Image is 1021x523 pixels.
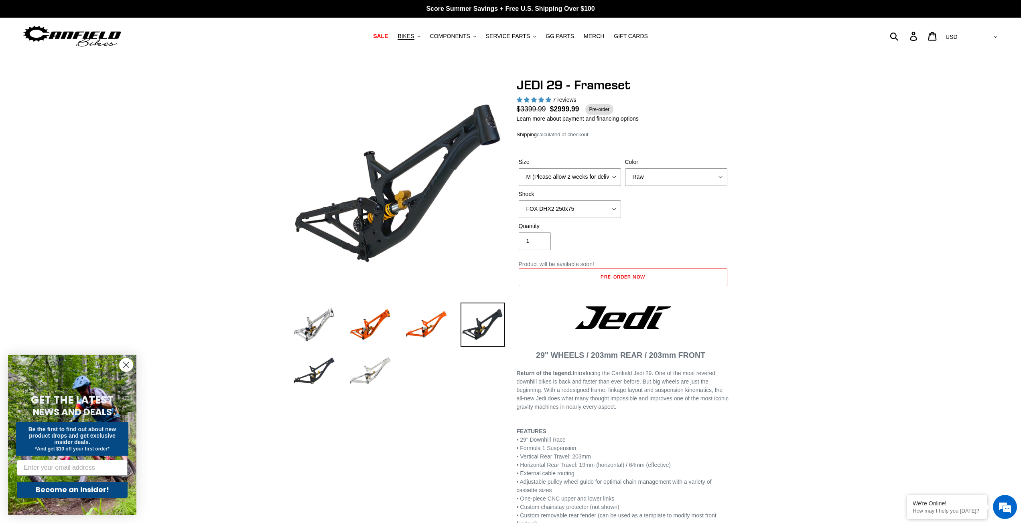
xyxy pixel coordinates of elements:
div: Chat with us now [54,45,147,55]
span: • Vertical Rear Travel: 203mm • Horizontal Rear Travel: 19mm (horizontal) / 64mm (effective) [517,453,671,468]
span: NEWS AND DEALS [33,406,112,418]
span: Introducing the Canfield Jedi 29. One of the most revered downhill bikes is back and faster than ... [517,370,729,410]
span: 5.00 stars [517,97,553,103]
button: COMPONENTS [426,31,480,42]
img: Load image into Gallery viewer, JEDI 29 - Frameset [404,303,449,347]
img: Load image into Gallery viewer, JEDI 29 - Frameset [461,303,505,347]
span: $3399.99 [517,104,550,114]
h1: JEDI 29 - Frameset [517,77,729,93]
label: Size [519,158,621,166]
span: MERCH [584,33,604,40]
span: • Custom chainstay protector (not shown) [517,504,619,510]
div: We're Online! [913,500,981,507]
span: Pre-order [585,104,614,115]
img: d_696896380_company_1647369064580_696896380 [26,40,46,60]
span: GET THE LATEST [31,393,114,407]
b: FEATURES [517,428,546,434]
span: • Adjustable pulley wheel guide for optimal chain management with a variety of cassette sizes [517,479,712,493]
label: Shock [519,190,621,198]
span: 7 reviews [552,97,576,103]
span: $2999.99 [550,104,579,114]
button: Add to cart [519,269,727,286]
img: Canfield Bikes [22,24,122,49]
a: SALE [369,31,392,42]
span: SERVICE PARTS [486,33,530,40]
span: • 29” Downhill Race [517,436,566,443]
p: How may I help you today? [913,508,981,514]
span: *And get $10 off your first order* [35,446,109,452]
input: Enter your email address [17,460,128,476]
img: Load image into Gallery viewer, JEDI 29 - Frameset [292,349,336,393]
span: SALE [373,33,388,40]
button: Close dialog [119,358,133,372]
span: 29" WHEELS / 203mm REAR / 203mm FRONT [536,351,705,359]
button: BIKES [394,31,424,42]
b: Return of the legend. [517,370,573,376]
span: • Formula 1 Suspension [517,445,576,451]
a: GIFT CARDS [610,31,652,42]
label: Color [625,158,727,166]
span: • External cable routing [517,470,574,477]
span: Be the first to find out about new product drops and get exclusive insider deals. [28,426,116,445]
span: GG PARTS [546,33,574,40]
a: GG PARTS [542,31,578,42]
p: Product will be available soon! [519,260,727,269]
input: Search [894,27,915,45]
img: Load image into Gallery viewer, JEDI 29 - Frameset [292,303,336,347]
a: Shipping [517,131,537,138]
div: Navigation go back [9,44,21,56]
span: We're online! [47,101,111,182]
textarea: Type your message and hit 'Enter' [4,219,153,247]
span: GIFT CARDS [614,33,648,40]
span: • One-piece CNC upper and lower links [517,495,615,502]
span: BIKES [398,33,414,40]
button: SERVICE PARTS [482,31,540,42]
label: Quantity [519,222,621,230]
img: Load image into Gallery viewer, JEDI 29 - Frameset [348,349,392,393]
span: COMPONENTS [430,33,470,40]
div: Minimize live chat window [132,4,151,23]
img: Load image into Gallery viewer, JEDI 29 - Frameset [348,303,392,347]
a: MERCH [580,31,608,42]
span: Pre-order now [601,274,645,280]
div: calculated at checkout. [517,131,729,139]
a: Learn more about payment and financing options [517,115,639,122]
button: Become an Insider! [17,482,128,498]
